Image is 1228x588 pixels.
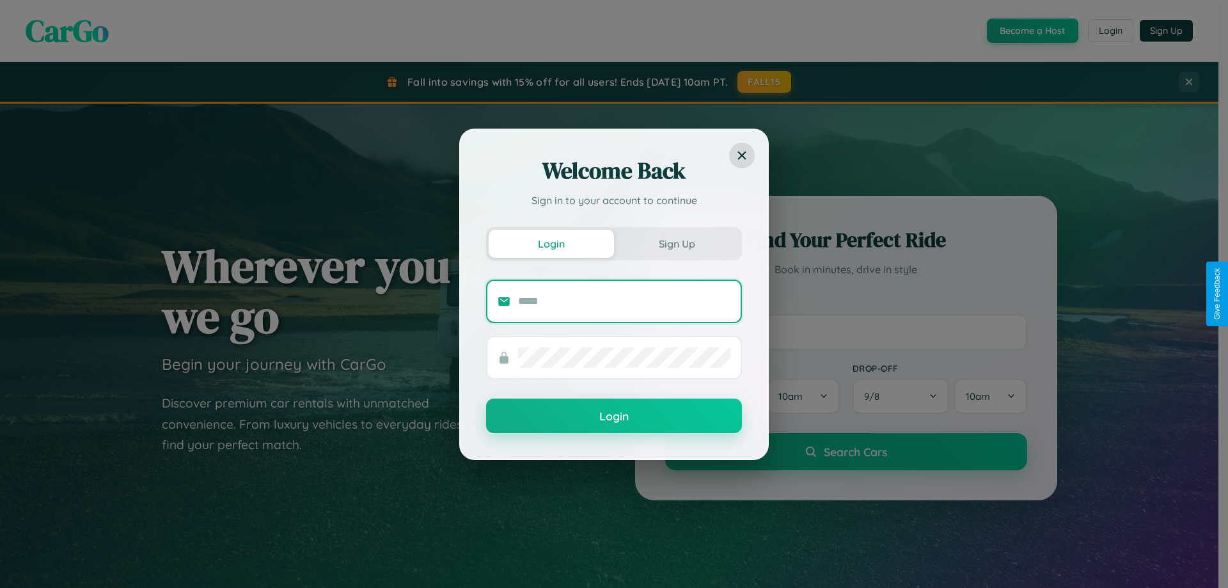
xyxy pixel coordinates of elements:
[1213,268,1222,320] div: Give Feedback
[489,230,614,258] button: Login
[486,155,742,186] h2: Welcome Back
[486,399,742,433] button: Login
[486,193,742,208] p: Sign in to your account to continue
[614,230,739,258] button: Sign Up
